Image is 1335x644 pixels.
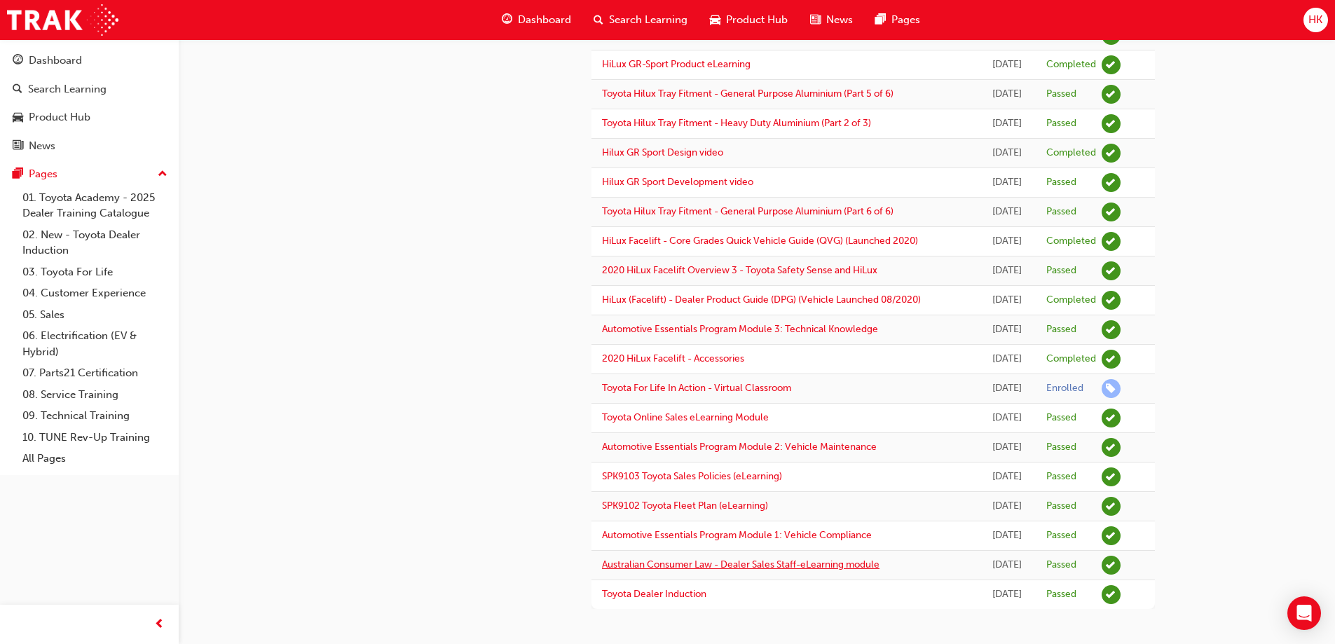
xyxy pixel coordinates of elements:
[602,470,782,482] a: SPK9103 Toyota Sales Policies (eLearning)
[17,448,173,470] a: All Pages
[989,86,1025,102] div: Fri Sep 05 2025 14:53:55 GMT+1000 (Australian Eastern Standard Time)
[1046,146,1096,160] div: Completed
[28,81,107,97] div: Search Learning
[602,205,894,217] a: Toyota Hilux Tray Fitment - General Purpose Aluminium (Part 6 of 6)
[1102,320,1121,339] span: learningRecordVerb_PASS-icon
[602,411,769,423] a: Toyota Online Sales eLearning Module
[726,12,788,28] span: Product Hub
[1102,114,1121,133] span: learningRecordVerb_PASS-icon
[989,204,1025,220] div: Fri Sep 05 2025 13:54:11 GMT+1000 (Australian Eastern Standard Time)
[1102,85,1121,104] span: learningRecordVerb_PASS-icon
[1102,526,1121,545] span: learningRecordVerb_PASS-icon
[1308,12,1322,28] span: HK
[1046,441,1076,454] div: Passed
[1046,205,1076,219] div: Passed
[1102,350,1121,369] span: learningRecordVerb_COMPLETE-icon
[602,146,723,158] a: Hilux GR Sport Design video
[989,498,1025,514] div: Thu Sep 04 2025 13:03:56 GMT+1000 (Australian Eastern Standard Time)
[7,4,118,36] img: Trak
[6,104,173,130] a: Product Hub
[989,587,1025,603] div: Wed Sep 03 2025 15:23:36 GMT+1000 (Australian Eastern Standard Time)
[1046,117,1076,130] div: Passed
[710,11,720,29] span: car-icon
[1046,58,1096,71] div: Completed
[13,111,23,124] span: car-icon
[602,88,894,100] a: Toyota Hilux Tray Fitment - General Purpose Aluminium (Part 5 of 6)
[29,53,82,69] div: Dashboard
[799,6,864,34] a: news-iconNews
[1046,470,1076,484] div: Passed
[989,57,1025,73] div: Fri Sep 05 2025 15:05:04 GMT+1000 (Australian Eastern Standard Time)
[17,304,173,326] a: 05. Sales
[17,282,173,304] a: 04. Customer Experience
[1102,497,1121,516] span: learningRecordVerb_PASS-icon
[989,145,1025,161] div: Fri Sep 05 2025 14:33:57 GMT+1000 (Australian Eastern Standard Time)
[6,133,173,159] a: News
[602,441,877,453] a: Automotive Essentials Program Module 2: Vehicle Maintenance
[989,557,1025,573] div: Wed Sep 03 2025 16:21:30 GMT+1000 (Australian Eastern Standard Time)
[602,294,921,306] a: HiLux (Facelift) - Dealer Product Guide (DPG) (Vehicle Launched 08/2020)
[17,362,173,384] a: 07. Parts21 Certification
[609,12,687,28] span: Search Learning
[1046,323,1076,336] div: Passed
[602,500,768,512] a: SPK9102 Toyota Fleet Plan (eLearning)
[989,528,1025,544] div: Thu Sep 04 2025 10:23:15 GMT+1000 (Australian Eastern Standard Time)
[989,469,1025,485] div: Thu Sep 04 2025 14:41:28 GMT+1000 (Australian Eastern Standard Time)
[594,11,603,29] span: search-icon
[1046,382,1083,395] div: Enrolled
[699,6,799,34] a: car-iconProduct Hub
[989,174,1025,191] div: Fri Sep 05 2025 14:09:49 GMT+1000 (Australian Eastern Standard Time)
[1102,438,1121,457] span: learningRecordVerb_PASS-icon
[17,224,173,261] a: 02. New - Toyota Dealer Induction
[1046,559,1076,572] div: Passed
[1046,411,1076,425] div: Passed
[1102,556,1121,575] span: learningRecordVerb_PASS-icon
[875,11,886,29] span: pages-icon
[602,588,706,600] a: Toyota Dealer Induction
[6,161,173,187] button: Pages
[491,6,582,34] a: guage-iconDashboard
[17,187,173,224] a: 01. Toyota Academy - 2025 Dealer Training Catalogue
[17,261,173,283] a: 03. Toyota For Life
[17,325,173,362] a: 06. Electrification (EV & Hybrid)
[1046,500,1076,513] div: Passed
[154,616,165,633] span: prev-icon
[1046,176,1076,189] div: Passed
[13,168,23,181] span: pages-icon
[891,12,920,28] span: Pages
[989,116,1025,132] div: Fri Sep 05 2025 14:50:03 GMT+1000 (Australian Eastern Standard Time)
[1102,232,1121,251] span: learningRecordVerb_COMPLETE-icon
[13,55,23,67] span: guage-icon
[1046,88,1076,101] div: Passed
[602,117,871,129] a: Toyota Hilux Tray Fitment - Heavy Duty Aluminium (Part 2 of 3)
[602,176,753,188] a: Hilux GR Sport Development video
[1046,264,1076,278] div: Passed
[1287,596,1321,630] div: Open Intercom Messenger
[13,83,22,96] span: search-icon
[810,11,821,29] span: news-icon
[1046,352,1096,366] div: Completed
[17,427,173,448] a: 10. TUNE Rev-Up Training
[989,292,1025,308] div: Fri Sep 05 2025 11:25:04 GMT+1000 (Australian Eastern Standard Time)
[1102,173,1121,192] span: learningRecordVerb_PASS-icon
[1102,409,1121,427] span: learningRecordVerb_PASS-icon
[989,439,1025,455] div: Thu Sep 04 2025 15:43:32 GMT+1000 (Australian Eastern Standard Time)
[602,58,751,70] a: HiLux GR-Sport Product eLearning
[826,12,853,28] span: News
[518,12,571,28] span: Dashboard
[158,165,167,184] span: up-icon
[17,384,173,406] a: 08. Service Training
[17,405,173,427] a: 09. Technical Training
[29,138,55,154] div: News
[13,140,23,153] span: news-icon
[989,263,1025,279] div: Fri Sep 05 2025 11:27:43 GMT+1000 (Australian Eastern Standard Time)
[989,351,1025,367] div: Fri Sep 05 2025 09:58:29 GMT+1000 (Australian Eastern Standard Time)
[1046,235,1096,248] div: Completed
[989,322,1025,338] div: Fri Sep 05 2025 11:20:40 GMT+1000 (Australian Eastern Standard Time)
[602,352,744,364] a: 2020 HiLux Facelift - Accessories
[6,45,173,161] button: DashboardSearch LearningProduct HubNews
[1046,294,1096,307] div: Completed
[1046,529,1076,542] div: Passed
